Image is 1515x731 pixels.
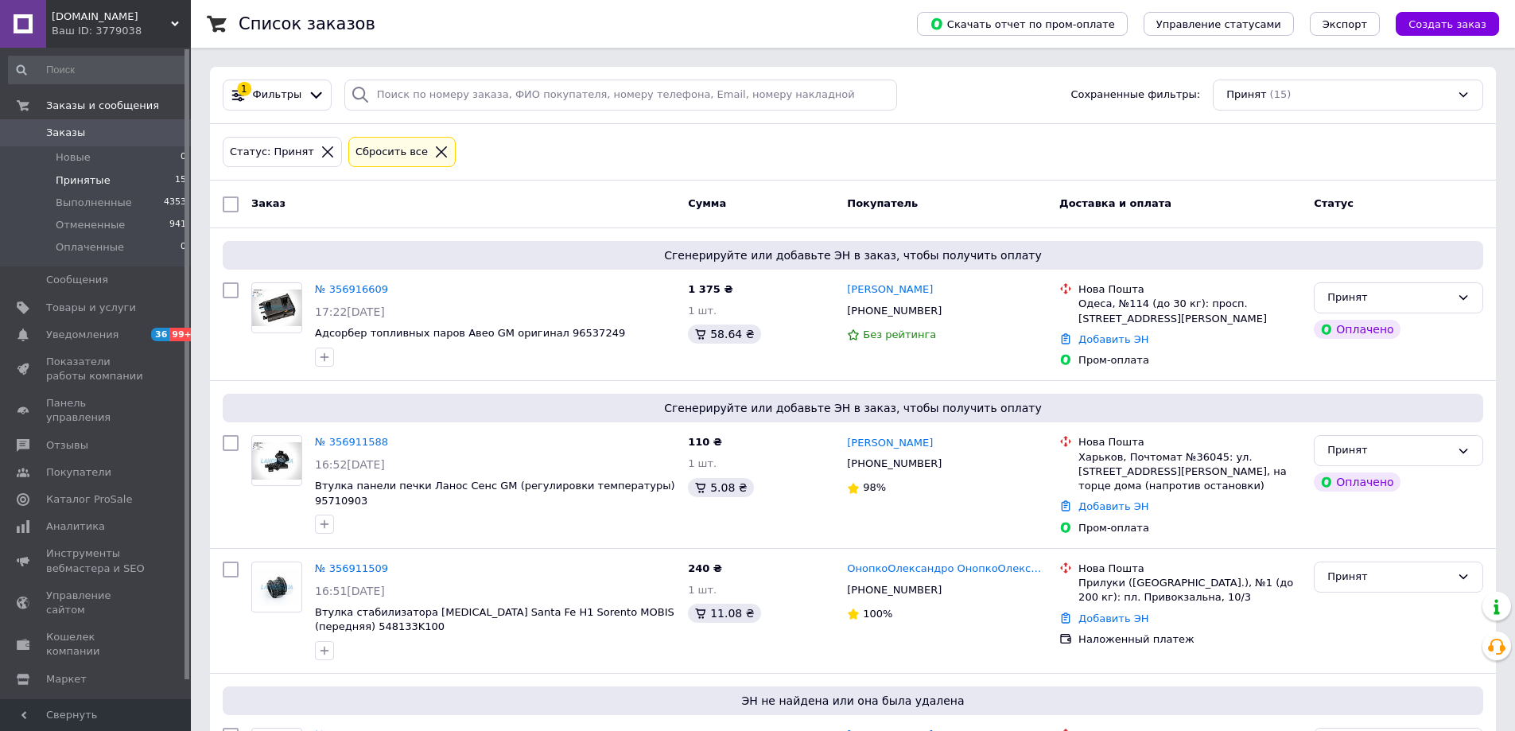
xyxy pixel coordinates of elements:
span: Создать заказ [1408,18,1486,30]
span: Новые [56,150,91,165]
div: [PHONE_NUMBER] [844,580,945,601]
a: Втулка панели печки Ланос Сенс GM (регулировки температуры) 95710903 [315,480,675,507]
span: Сгенерируйте или добавьте ЭН в заказ, чтобы получить оплату [229,247,1477,263]
span: Заказы [46,126,85,140]
a: Фото товару [251,282,302,333]
span: Принятые [56,173,111,188]
a: Фото товару [251,562,302,612]
span: Скачать отчет по пром-оплате [930,17,1115,31]
a: № 356916609 [315,283,388,295]
input: Поиск по номеру заказа, ФИО покупателя, номеру телефона, Email, номеру накладной [344,80,898,111]
span: (15) [1270,88,1292,100]
span: Фильтры [253,87,302,103]
div: Пром-оплата [1078,353,1301,367]
span: 36 [151,328,169,341]
span: ЭН не найдена или она была удалена [229,693,1477,709]
div: Оплачено [1314,472,1400,492]
div: [PHONE_NUMBER] [844,453,945,474]
div: Пром-оплата [1078,521,1301,535]
a: Втулка стабилизатора [MEDICAL_DATA] Santa Fe H1 Sorento MOBIS (передняя) 548133K100 [315,606,674,633]
div: 58.64 ₴ [688,325,760,344]
span: 0 [181,240,186,255]
span: Без рейтинга [863,329,936,340]
a: Добавить ЭН [1078,612,1148,624]
a: № 356911588 [315,436,388,448]
button: Скачать отчет по пром-оплате [917,12,1128,36]
span: Инструменты вебмастера и SEO [46,546,147,575]
div: Оплачено [1314,320,1400,339]
span: 110 ₴ [688,436,722,448]
span: Экспорт [1323,18,1367,30]
span: 15 [175,173,186,188]
div: Нова Пошта [1078,562,1301,576]
span: Доставка и оплата [1059,197,1171,209]
div: [PHONE_NUMBER] [844,301,945,321]
a: ОнопкоОлександро ОнопкоОлександр [847,562,1047,577]
div: Принят [1327,569,1451,585]
div: Принят [1327,290,1451,306]
div: 1 [237,82,251,96]
span: Уведомления [46,328,118,342]
a: Добавить ЭН [1078,333,1148,345]
div: 11.08 ₴ [688,604,760,623]
a: [PERSON_NAME] [847,436,933,451]
span: Сохраненные фильтры: [1070,87,1200,103]
a: Адсорбер топливных паров Авео GM оригинал 96537249 [315,327,625,339]
span: Статус [1314,197,1354,209]
span: Заказ [251,197,286,209]
input: Поиск [8,56,188,84]
span: Панель управления [46,396,147,425]
span: 99+ [169,328,196,341]
span: Оплаченные [56,240,124,255]
img: Фото товару [252,569,301,606]
div: Прилуки ([GEOGRAPHIC_DATA].), №1 (до 200 кг): пл. Привокзальна, 10/3 [1078,576,1301,605]
a: № 356911509 [315,562,388,574]
div: Нова Пошта [1078,435,1301,449]
span: Сообщения [46,273,108,287]
span: 1 шт. [688,584,717,596]
span: Покупатели [46,465,111,480]
span: Сумма [688,197,726,209]
span: Принят [1226,87,1266,103]
span: 0 [181,150,186,165]
div: Харьков, Почтомат №36045: ул. [STREET_ADDRESS][PERSON_NAME], на торце дома (напротив остановки) [1078,450,1301,494]
span: Сгенерируйте или добавьте ЭН в заказ, чтобы получить оплату [229,400,1477,416]
a: Добавить ЭН [1078,500,1148,512]
span: 4353 [164,196,186,210]
span: Покупатель [847,197,918,209]
div: Ваш ID: 3779038 [52,24,191,38]
a: [PERSON_NAME] [847,282,933,297]
span: 240 ₴ [688,562,722,574]
span: Выполненные [56,196,132,210]
span: 16:52[DATE] [315,458,385,471]
button: Экспорт [1310,12,1380,36]
span: 17:22[DATE] [315,305,385,318]
span: Кошелек компании [46,630,147,659]
span: 100% [863,608,892,620]
span: Отзывы [46,438,88,453]
span: 98% [863,481,886,493]
span: 1 375 ₴ [688,283,732,295]
span: Товары и услуги [46,301,136,315]
span: Каталог ProSale [46,492,132,507]
div: Наложенный платеж [1078,632,1301,647]
a: Создать заказ [1380,17,1499,29]
a: Фото товару [251,435,302,486]
span: 16:51[DATE] [315,585,385,597]
span: Отмененные [56,218,125,232]
button: Управление статусами [1144,12,1294,36]
img: Фото товару [252,290,301,327]
h1: Список заказов [239,14,375,33]
span: 1 шт. [688,305,717,317]
div: Сбросить все [352,144,431,161]
div: Принят [1327,442,1451,459]
span: Управление сайтом [46,589,147,617]
img: Фото товару [252,442,301,480]
div: Одеса, №114 (до 30 кг): просп. [STREET_ADDRESS][PERSON_NAME] [1078,297,1301,325]
span: Маркет [46,672,87,686]
span: Показатели работы компании [46,355,147,383]
span: Lanosist.ua [52,10,171,24]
